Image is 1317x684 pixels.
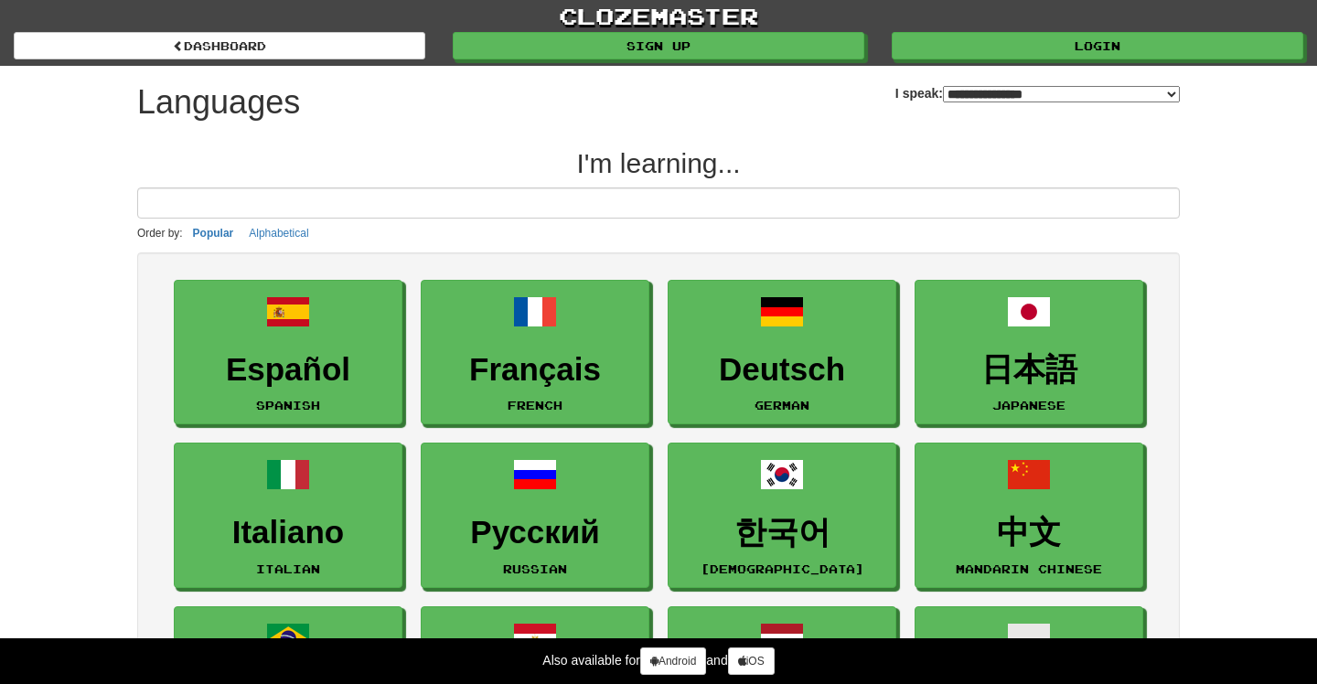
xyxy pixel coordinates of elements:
a: 中文Mandarin Chinese [915,443,1143,588]
h2: I'm learning... [137,148,1180,178]
a: dashboard [14,32,425,59]
a: iOS [728,647,775,675]
label: I speak: [895,84,1180,102]
h3: Français [431,352,639,388]
select: I speak: [943,86,1180,102]
small: Mandarin Chinese [956,562,1102,575]
a: 日本語Japanese [915,280,1143,425]
small: Order by: [137,227,183,240]
small: Spanish [256,399,320,411]
a: 한국어[DEMOGRAPHIC_DATA] [668,443,896,588]
small: French [508,399,562,411]
h3: Русский [431,515,639,550]
button: Alphabetical [243,223,314,243]
small: Russian [503,562,567,575]
a: ItalianoItalian [174,443,402,588]
h3: 中文 [925,515,1133,550]
h3: Español [184,352,392,388]
a: Sign up [453,32,864,59]
a: FrançaisFrench [421,280,649,425]
h1: Languages [137,84,300,121]
small: German [755,399,809,411]
small: Italian [256,562,320,575]
h3: Deutsch [678,352,886,388]
button: Popular [187,223,240,243]
a: EspañolSpanish [174,280,402,425]
h3: 日本語 [925,352,1133,388]
a: Android [640,647,706,675]
h3: Italiano [184,515,392,550]
h3: 한국어 [678,515,886,550]
a: РусскийRussian [421,443,649,588]
a: Login [892,32,1303,59]
a: DeutschGerman [668,280,896,425]
small: Japanese [992,399,1065,411]
small: [DEMOGRAPHIC_DATA] [701,562,864,575]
